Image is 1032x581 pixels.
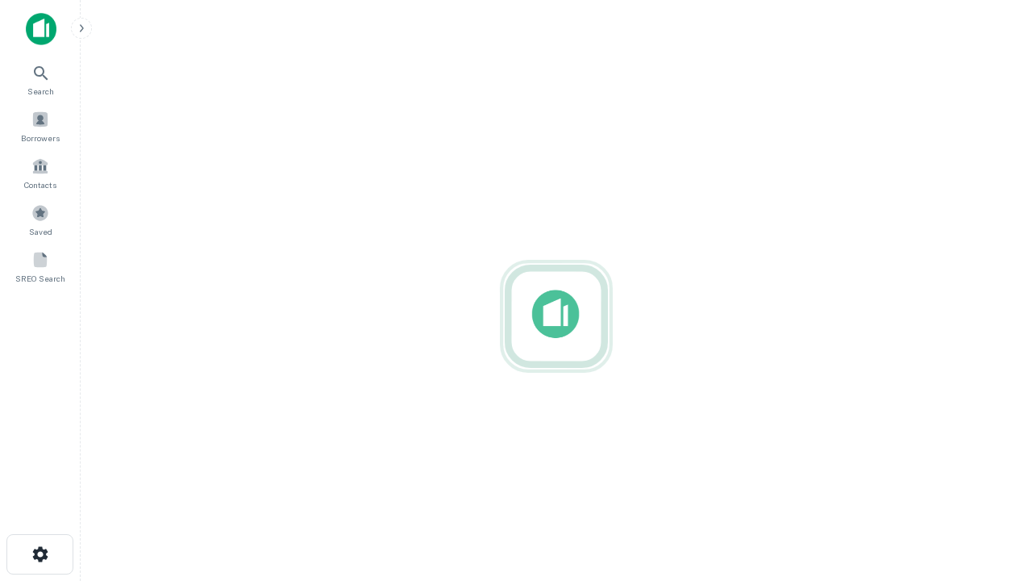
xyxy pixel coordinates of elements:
a: SREO Search [5,245,76,288]
a: Contacts [5,151,76,194]
a: Saved [5,198,76,241]
iframe: Chat Widget [951,452,1032,529]
img: capitalize-icon.png [26,13,56,45]
span: Saved [29,225,52,238]
span: SREO Search [15,272,65,285]
span: Borrowers [21,132,60,144]
span: Contacts [24,178,56,191]
a: Borrowers [5,104,76,148]
span: Search [27,85,54,98]
a: Search [5,57,76,101]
